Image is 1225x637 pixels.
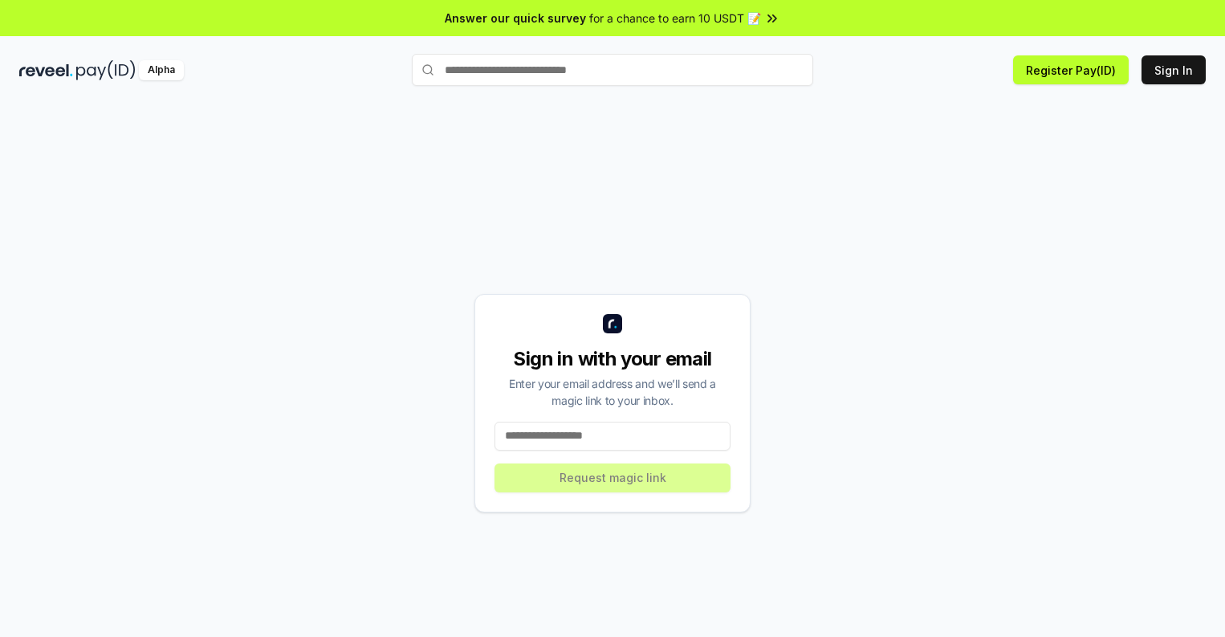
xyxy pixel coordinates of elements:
div: Enter your email address and we’ll send a magic link to your inbox. [494,375,731,409]
span: Answer our quick survey [445,10,586,27]
img: reveel_dark [19,60,73,80]
button: Sign In [1142,55,1206,84]
div: Alpha [139,60,184,80]
button: Register Pay(ID) [1013,55,1129,84]
img: logo_small [603,314,622,333]
img: pay_id [76,60,136,80]
span: for a chance to earn 10 USDT 📝 [589,10,761,27]
div: Sign in with your email [494,346,731,372]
